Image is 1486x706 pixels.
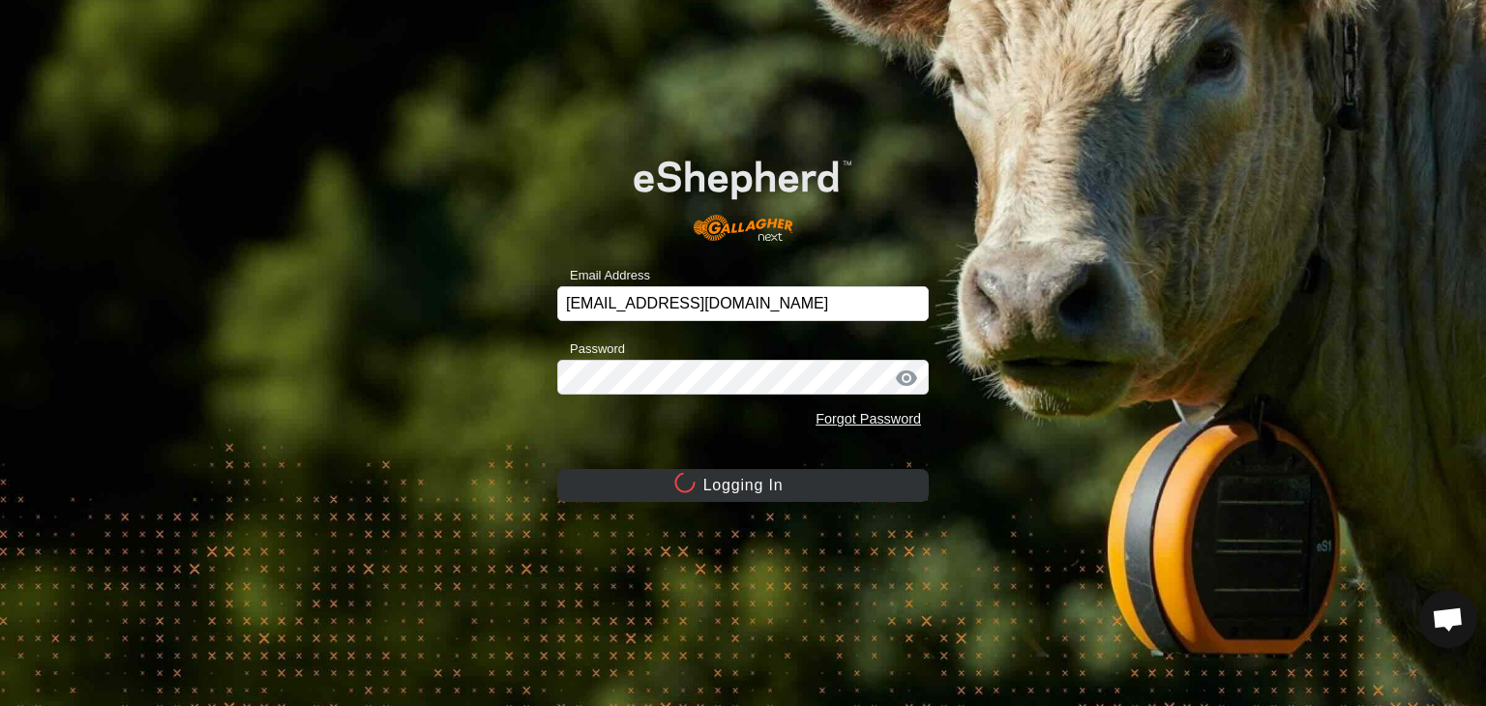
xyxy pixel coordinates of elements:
[816,411,921,427] a: Forgot Password
[557,469,929,502] button: Logging In
[557,339,625,359] label: Password
[557,286,929,321] input: Email Address
[594,130,891,256] img: E-shepherd Logo
[557,266,650,285] label: Email Address
[1419,590,1477,648] div: Open chat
